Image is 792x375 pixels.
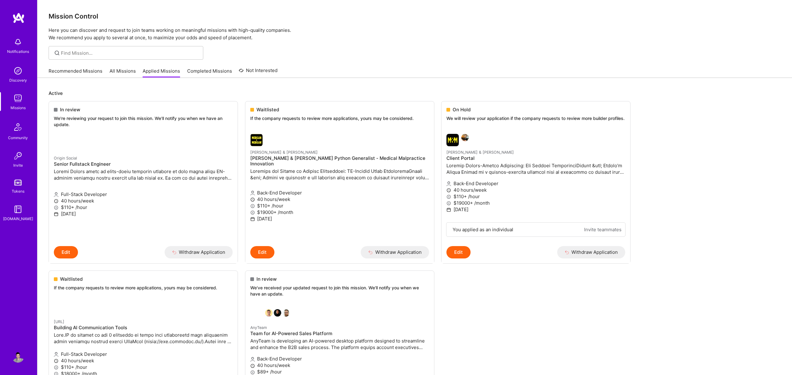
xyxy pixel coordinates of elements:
img: bell [12,36,24,48]
div: Missions [11,104,26,111]
img: James Touhey [274,309,281,317]
img: Origin Social company logo [54,140,66,152]
i: icon MoneyGray [446,194,451,199]
h4: Client Portal [446,156,625,161]
img: discovery [12,65,24,77]
p: Back-End Developer [250,190,429,196]
a: Completed Missions [187,68,232,78]
i: icon Applicant [54,352,58,357]
i: icon Applicant [54,192,58,197]
button: Withdraw Application [557,246,626,258]
small: [PERSON_NAME] & [PERSON_NAME] [250,150,318,155]
p: If the company requests to review more applications, yours may be considered. [250,115,429,121]
i: icon MoneyGray [54,365,58,370]
a: All Missions [110,68,136,78]
p: 40 hours/week [54,357,233,364]
p: Full-Stack Developer [54,191,233,198]
p: AnyTeam is developing an AI-powered desktop platform designed to streamline and enhance the B2B s... [250,338,429,351]
h3: Mission Control [49,12,781,20]
a: Applied Missions [143,68,180,78]
img: guide book [12,203,24,215]
i: icon Calendar [446,207,451,212]
img: Invite [12,150,24,162]
div: Community [8,134,28,141]
img: tokens [14,180,22,185]
i: icon Clock [250,364,255,368]
p: Loremip Dolors-Ametco Adipiscing: Eli Seddoei TemporinciDidunt &utl; Etdolo'm Aliqua Enimad mi v ... [446,162,625,175]
a: User Avatar [10,350,26,363]
div: Invite [13,162,23,168]
a: Morgan & Morgan company logo[PERSON_NAME] & [PERSON_NAME][PERSON_NAME] & [PERSON_NAME] Python Gen... [245,129,434,246]
i: icon Applicant [250,191,255,195]
p: Here you can discover and request to join teams working on meaningful missions with high-quality ... [49,27,781,41]
img: logo [12,12,25,23]
img: Community [11,120,25,134]
a: Not Interested [239,67,278,78]
p: $19000+ /month [250,209,429,215]
p: 40 hours/week [54,198,233,204]
span: Waitlisted [256,106,279,113]
i: icon Calendar [54,212,58,216]
button: Edit [446,246,471,258]
img: Morgan & Morgan company logo [250,134,263,146]
p: $110+ /hour [446,193,625,200]
span: In review [60,106,80,113]
h4: [PERSON_NAME] & [PERSON_NAME] Python Generalist - Medical Malpractice Innovation [250,156,429,167]
a: Recommended Missions [49,68,102,78]
div: Discovery [9,77,27,83]
h4: Senior Fullstack Engineer [54,161,233,167]
p: [DATE] [54,211,233,217]
i: icon MoneyGray [250,370,255,375]
p: [DATE] [250,215,429,222]
small: [PERSON_NAME] & [PERSON_NAME] [446,150,514,155]
small: Origin Social [54,156,77,160]
i: icon Clock [446,188,451,193]
i: icon MoneyGray [446,201,451,206]
img: Souvik Basu [265,309,273,317]
p: $110+ /hour [54,204,233,211]
p: Full-Stack Developer [54,351,233,357]
p: 40 hours/week [250,196,429,202]
i: icon Applicant [446,181,451,186]
button: Edit [250,246,274,258]
a: Origin Social company logoOrigin SocialSenior Fullstack EngineerLoremi Dolors ametc ad elits-doei... [49,135,238,246]
div: Notifications [7,48,29,55]
img: Grzegorz Wróblewski [282,309,290,317]
img: teamwork [12,92,24,104]
img: User Avatar [12,350,24,363]
img: AnyTeam company logo [250,309,263,322]
p: $19000+ /month [446,200,625,206]
div: You applied as an individual [453,226,513,233]
div: Tokens [12,188,24,194]
img: Gabriel Taveira [461,134,469,141]
i: icon Clock [54,359,58,363]
i: icon MoneyGray [250,204,255,208]
i: icon Clock [250,197,255,202]
span: Waitlisted [60,276,83,282]
i: icon MoneyGray [250,210,255,215]
p: 40 hours/week [250,362,429,369]
span: In review [256,276,277,282]
p: [DATE] [446,206,625,213]
p: Loremi Dolors ametc ad elits-doeiu temporin utlabore et dolo magna aliqu EN-adminim veniamqu nost... [54,168,233,181]
h4: Team for AI-Powered Sales Platform [250,331,429,336]
a: Morgan & Morgan company logoGabriel Taveira[PERSON_NAME] & [PERSON_NAME]Client PortalLoremip Dolo... [441,129,630,222]
p: Loremips dol Sitame co Adipisc Elitseddoei: TE-Incidid Utlab EtdoloremaGnaali &eni; Admini ve qui... [250,168,429,181]
p: Back-End Developer [250,356,429,362]
i: icon Calendar [250,217,255,221]
small: [URL] [54,319,64,324]
p: $89+ /hour [250,369,429,375]
i: icon Clock [54,199,58,203]
img: Morgan & Morgan company logo [446,134,459,146]
p: We've received your updated request to join this mission. We'll notify you when we have an update. [250,285,429,297]
p: We're reviewing your request to join this mission. We'll notify you when we have an update. [54,115,233,127]
button: Edit [54,246,78,258]
input: Find Mission... [61,50,199,56]
p: Back-End Developer [446,180,625,187]
p: We will review your application if the company requests to review more builder profiles. [446,115,625,121]
p: $110+ /hour [54,364,233,370]
small: AnyTeam [250,325,267,330]
button: Withdraw Application [165,246,233,258]
i: icon SearchGrey [54,49,61,57]
h4: Building AI Communication Tools [54,325,233,330]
